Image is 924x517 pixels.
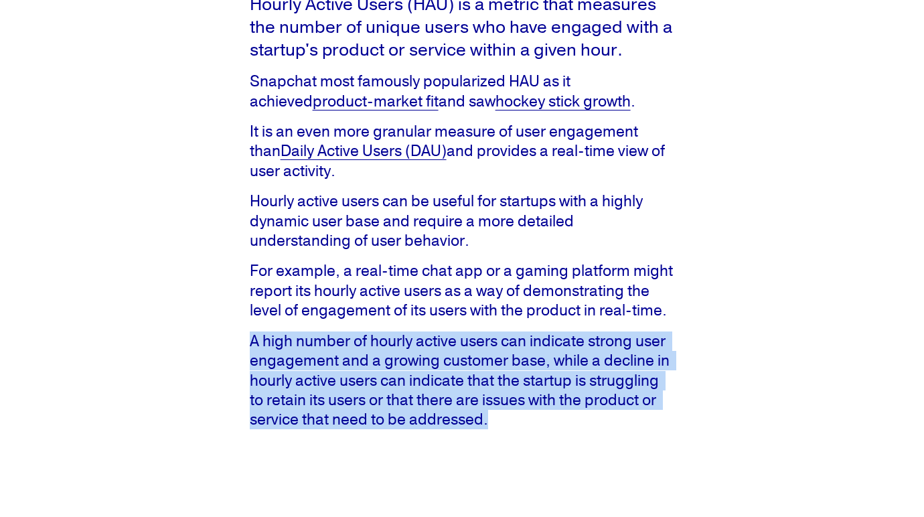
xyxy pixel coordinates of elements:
[250,261,675,320] p: For example, a real-time chat app or a gaming platform might report its hourly active users as a ...
[250,331,675,430] p: A high number of hourly active users can indicate strong user engagement and a growing customer b...
[281,141,447,161] a: Daily Active Users (DAU)
[495,92,631,111] a: hockey stick growth
[250,122,675,181] p: It is an even more granular measure of user engagement than and provides a real-time view of user...
[313,92,439,111] a: product-market fit
[250,72,675,111] p: Snapchat most famously popularized HAU as it achieved and saw .
[250,192,675,250] p: Hourly active users can be useful for startups with a highly dynamic user base and require a more...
